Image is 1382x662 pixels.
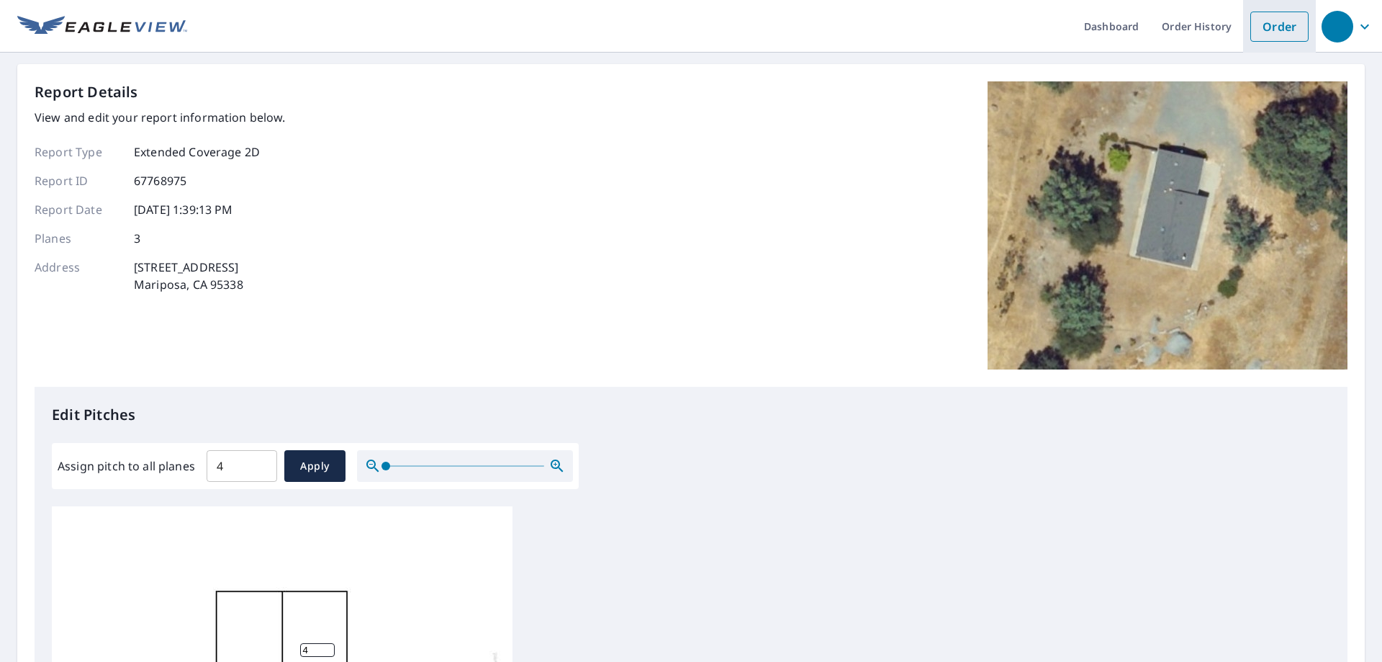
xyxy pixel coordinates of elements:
[134,172,186,189] p: 67768975
[35,259,121,293] p: Address
[988,81,1347,370] img: Top image
[35,172,121,189] p: Report ID
[134,230,140,247] p: 3
[17,16,187,37] img: EV Logo
[35,109,286,126] p: View and edit your report information below.
[134,143,260,161] p: Extended Coverage 2D
[284,450,345,482] button: Apply
[134,201,233,218] p: [DATE] 1:39:13 PM
[58,457,195,475] label: Assign pitch to all planes
[134,259,243,293] p: [STREET_ADDRESS] Mariposa, CA 95338
[296,457,334,475] span: Apply
[35,81,138,103] p: Report Details
[35,230,121,247] p: Planes
[35,201,121,218] p: Report Date
[52,404,1330,426] p: Edit Pitches
[1250,12,1309,42] a: Order
[207,446,277,486] input: 00.0
[35,143,121,161] p: Report Type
